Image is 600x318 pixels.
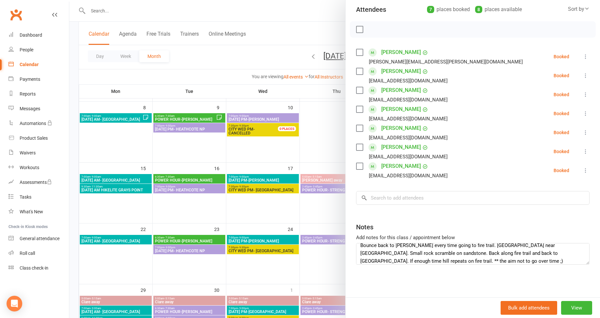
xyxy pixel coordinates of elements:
[381,66,421,77] a: [PERSON_NAME]
[369,133,448,142] div: [EMAIL_ADDRESS][DOMAIN_NAME]
[381,85,421,96] a: [PERSON_NAME]
[381,142,421,152] a: [PERSON_NAME]
[554,130,569,135] div: Booked
[554,149,569,154] div: Booked
[356,191,590,205] input: Search to add attendees
[20,251,35,256] div: Roll call
[381,161,421,171] a: [PERSON_NAME]
[369,171,448,180] div: [EMAIL_ADDRESS][DOMAIN_NAME]
[381,104,421,115] a: [PERSON_NAME]
[554,73,569,78] div: Booked
[369,115,448,123] div: [EMAIL_ADDRESS][DOMAIN_NAME]
[9,175,69,190] a: Assessments
[381,123,421,133] a: [PERSON_NAME]
[20,47,33,52] div: People
[9,101,69,116] a: Messages
[20,121,46,126] div: Automations
[554,111,569,116] div: Booked
[568,5,590,13] div: Sort by
[356,234,590,241] div: Add notes for this class / appointment below
[20,209,43,214] div: What's New
[9,261,69,275] a: Class kiosk mode
[20,135,48,141] div: Product Sales
[9,246,69,261] a: Roll call
[427,5,470,14] div: places booked
[20,91,36,97] div: Reports
[9,116,69,131] a: Automations
[9,160,69,175] a: Workouts
[369,96,448,104] div: [EMAIL_ADDRESS][DOMAIN_NAME]
[9,190,69,204] a: Tasks
[381,47,421,58] a: [PERSON_NAME]
[20,180,52,185] div: Assessments
[20,32,42,38] div: Dashboard
[554,92,569,97] div: Booked
[427,6,434,13] div: 7
[8,7,24,23] a: Clubworx
[369,58,523,66] div: [PERSON_NAME][EMAIL_ADDRESS][PERSON_NAME][DOMAIN_NAME]
[369,77,448,85] div: [EMAIL_ADDRESS][DOMAIN_NAME]
[9,43,69,57] a: People
[475,6,482,13] div: 8
[20,150,36,155] div: Waivers
[356,222,373,232] div: Notes
[9,146,69,160] a: Waivers
[369,152,448,161] div: [EMAIL_ADDRESS][DOMAIN_NAME]
[20,194,31,200] div: Tasks
[7,296,22,311] div: Open Intercom Messenger
[554,168,569,173] div: Booked
[356,5,386,14] div: Attendees
[9,87,69,101] a: Reports
[9,57,69,72] a: Calendar
[9,72,69,87] a: Payments
[20,106,40,111] div: Messages
[475,5,522,14] div: places available
[20,62,39,67] div: Calendar
[20,77,40,82] div: Payments
[9,231,69,246] a: General attendance kiosk mode
[9,131,69,146] a: Product Sales
[501,301,557,315] button: Bulk add attendees
[561,301,592,315] button: View
[20,165,39,170] div: Workouts
[9,28,69,43] a: Dashboard
[20,265,48,271] div: Class check-in
[9,204,69,219] a: What's New
[20,236,60,241] div: General attendance
[554,54,569,59] div: Booked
